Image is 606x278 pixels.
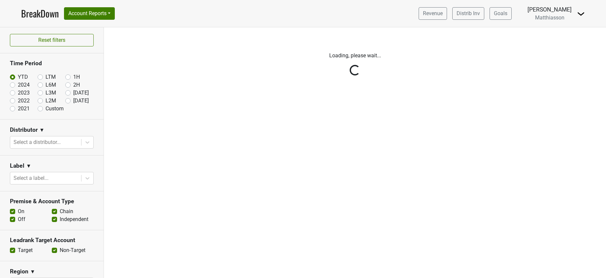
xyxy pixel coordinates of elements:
img: Dropdown Menu [577,10,585,18]
button: Account Reports [64,7,115,20]
a: Revenue [419,7,447,20]
a: BreakDown [21,7,59,20]
a: Distrib Inv [452,7,484,20]
p: Loading, please wait... [172,52,538,60]
div: [PERSON_NAME] [527,5,572,14]
span: Matthiasson [535,14,564,21]
a: Goals [490,7,512,20]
